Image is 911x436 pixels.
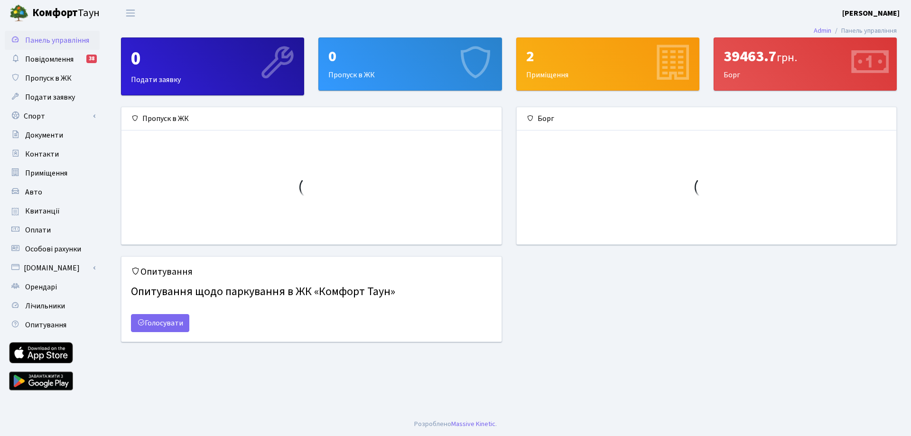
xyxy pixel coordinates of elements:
a: Квитанції [5,202,100,221]
span: Документи [25,130,63,140]
button: Переключити навігацію [119,5,142,21]
a: 0Подати заявку [121,37,304,95]
a: Опитування [5,315,100,334]
a: 0Пропуск в ЖК [318,37,502,91]
a: Пропуск в ЖК [5,69,100,88]
div: Подати заявку [121,38,304,95]
a: Спорт [5,107,100,126]
span: Контакти [25,149,59,159]
a: [DOMAIN_NAME] [5,259,100,278]
span: Панель управління [25,35,89,46]
div: . [414,419,497,429]
a: Admin [814,26,831,36]
span: грн. [777,49,797,66]
span: Авто [25,187,42,197]
div: 2 [526,47,689,65]
li: Панель управління [831,26,897,36]
a: Massive Kinetic [451,419,495,429]
a: Орендарі [5,278,100,297]
div: 0 [131,47,294,70]
div: Борг [517,107,897,130]
span: Повідомлення [25,54,74,65]
div: Пропуск в ЖК [319,38,501,90]
span: Пропуск в ЖК [25,73,72,83]
span: Квитанції [25,206,60,216]
a: Контакти [5,145,100,164]
a: Приміщення [5,164,100,183]
span: Приміщення [25,168,67,178]
a: Подати заявку [5,88,100,107]
a: Повідомлення38 [5,50,100,69]
a: Голосувати [131,314,189,332]
span: Лічильники [25,301,65,311]
a: Особові рахунки [5,240,100,259]
a: [PERSON_NAME] [842,8,900,19]
a: Оплати [5,221,100,240]
h5: Опитування [131,266,492,278]
a: Лічильники [5,297,100,315]
nav: breadcrumb [799,21,911,41]
a: 2Приміщення [516,37,699,91]
span: Оплати [25,225,51,235]
span: Орендарі [25,282,57,292]
span: Опитування [25,320,66,330]
b: Комфорт [32,5,78,20]
span: Особові рахунки [25,244,81,254]
span: Подати заявку [25,92,75,102]
a: Авто [5,183,100,202]
h4: Опитування щодо паркування в ЖК «Комфорт Таун» [131,281,492,303]
div: Пропуск в ЖК [121,107,502,130]
span: Таун [32,5,100,21]
div: 39463.7 [724,47,887,65]
a: Панель управління [5,31,100,50]
div: 0 [328,47,492,65]
div: 38 [86,55,97,63]
div: Борг [714,38,896,90]
a: Розроблено [414,419,451,429]
img: logo.png [9,4,28,23]
div: Приміщення [517,38,699,90]
a: Документи [5,126,100,145]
